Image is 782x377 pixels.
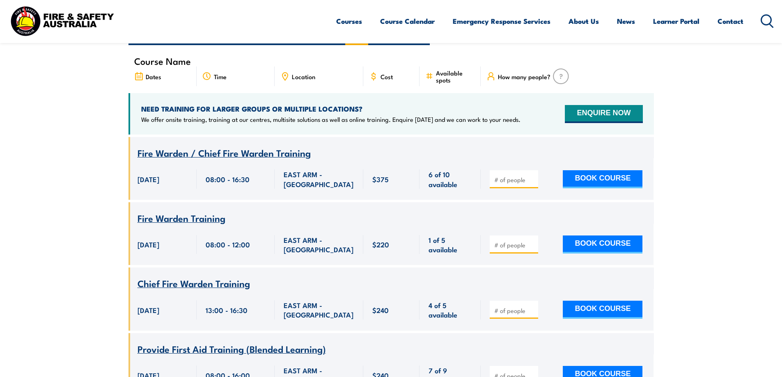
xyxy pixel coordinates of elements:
span: $240 [372,305,389,315]
span: Course Name [134,57,191,64]
a: Fire Warden / Chief Fire Warden Training [138,148,311,158]
a: Course Calendar [380,10,435,32]
a: News [617,10,635,32]
span: Location [292,73,315,80]
input: # of people [494,176,535,184]
span: EAST ARM - [GEOGRAPHIC_DATA] [284,300,354,320]
span: How many people? [498,73,550,80]
a: Courses [336,10,362,32]
span: Dates [146,73,161,80]
a: Provide First Aid Training (Blended Learning) [138,344,326,354]
span: $220 [372,240,389,249]
span: [DATE] [138,174,159,184]
span: EAST ARM - [GEOGRAPHIC_DATA] [284,169,354,189]
span: 13:00 - 16:30 [206,305,248,315]
button: BOOK COURSE [563,170,642,188]
a: About Us [569,10,599,32]
span: Chief Fire Warden Training [138,276,250,290]
button: BOOK COURSE [563,235,642,254]
button: BOOK COURSE [563,301,642,319]
a: Fire Warden Training [138,213,225,224]
input: # of people [494,241,535,249]
a: Learner Portal [653,10,699,32]
span: 08:00 - 16:30 [206,174,250,184]
h4: NEED TRAINING FOR LARGER GROUPS OR MULTIPLE LOCATIONS? [141,104,521,113]
span: 08:00 - 12:00 [206,240,250,249]
a: Contact [718,10,743,32]
span: [DATE] [138,305,159,315]
a: Chief Fire Warden Training [138,279,250,289]
span: EAST ARM - [GEOGRAPHIC_DATA] [284,235,354,254]
span: Available spots [436,69,475,83]
button: ENQUIRE NOW [565,105,642,123]
span: Fire Warden / Chief Fire Warden Training [138,146,311,160]
span: Provide First Aid Training (Blended Learning) [138,342,326,356]
span: Time [214,73,227,80]
span: 6 of 10 available [429,169,472,189]
a: Emergency Response Services [453,10,550,32]
span: Fire Warden Training [138,211,225,225]
span: $375 [372,174,389,184]
p: We offer onsite training, training at our centres, multisite solutions as well as online training... [141,115,521,123]
span: 4 of 5 available [429,300,472,320]
span: Cost [381,73,393,80]
span: [DATE] [138,240,159,249]
span: 1 of 5 available [429,235,472,254]
input: # of people [494,306,535,315]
